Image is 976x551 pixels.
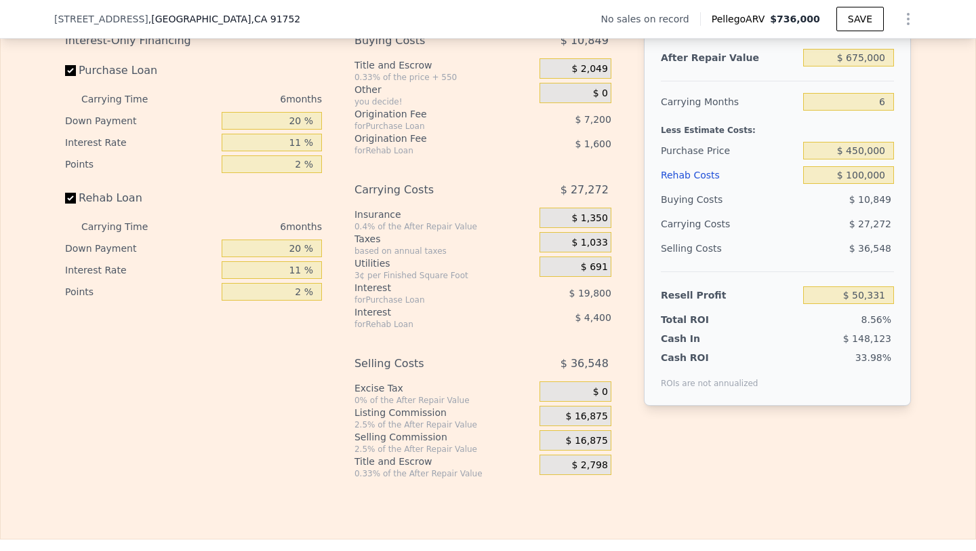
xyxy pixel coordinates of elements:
span: $ 27,272 [849,218,891,229]
div: Excise Tax [354,381,534,395]
div: based on annual taxes [354,246,534,256]
input: Purchase Loan [65,65,76,76]
div: 2.5% of the After Repair Value [354,444,534,455]
span: $ 19,800 [569,288,611,299]
div: Less Estimate Costs: [661,114,894,138]
div: Carrying Months [661,90,798,114]
span: $ 1,033 [571,237,607,249]
span: $ 16,875 [566,435,608,447]
div: Selling Costs [354,351,506,376]
div: Interest [354,305,506,319]
span: $ 27,272 [561,178,609,202]
span: $ 1,350 [571,212,607,225]
div: Title and Escrow [354,455,534,468]
button: SAVE [836,7,884,31]
span: 8.56% [861,314,891,325]
div: 6 months [175,88,322,110]
div: 0.33% of the price + 550 [354,72,534,83]
div: After Repair Value [661,45,798,70]
div: Listing Commission [354,406,534,419]
div: Points [65,281,216,303]
div: Interest Rate [65,259,216,281]
div: for Rehab Loan [354,145,506,156]
div: Origination Fee [354,107,506,121]
div: Carrying Time [81,88,169,110]
span: $ 10,849 [561,28,609,53]
span: $ 36,548 [561,351,609,376]
button: Show Options [895,5,922,33]
div: Taxes [354,232,534,246]
div: you decide! [354,96,534,107]
span: $ 2,049 [571,63,607,75]
div: Interest [354,281,506,294]
div: for Rehab Loan [354,319,506,330]
div: Down Payment [65,237,216,259]
span: $ 4,400 [575,312,611,323]
span: $ 10,849 [849,194,891,205]
span: $ 148,123 [843,333,891,344]
input: Rehab Loan [65,193,76,204]
div: Cash In [661,332,746,345]
span: $ 2,798 [571,459,607,472]
span: $ 691 [581,261,608,273]
label: Rehab Loan [65,186,216,210]
div: Carrying Costs [661,212,746,236]
div: Down Payment [65,110,216,132]
span: $ 0 [593,386,608,398]
div: Buying Costs [661,187,798,212]
div: Title and Escrow [354,58,534,72]
div: Origination Fee [354,132,506,145]
div: Utilities [354,256,534,270]
div: Buying Costs [354,28,506,53]
div: No sales on record [601,12,699,26]
span: , CA 91752 [251,14,300,24]
div: 0.4% of the After Repair Value [354,221,534,232]
div: Other [354,83,534,96]
span: Pellego ARV [712,12,771,26]
span: $ 16,875 [566,411,608,423]
span: $ 1,600 [575,138,611,149]
div: Carrying Costs [354,178,506,202]
div: Selling Commission [354,430,534,444]
span: $ 0 [593,88,608,100]
div: Interest Rate [65,132,216,153]
div: Cash ROI [661,351,758,364]
span: $ 36,548 [849,243,891,254]
div: 0% of the After Repair Value [354,395,534,406]
span: [STREET_ADDRESS] [54,12,148,26]
label: Purchase Loan [65,58,216,83]
div: Interest-Only Financing [65,28,322,53]
div: for Purchase Loan [354,294,506,305]
div: Purchase Price [661,138,798,163]
div: 2.5% of the After Repair Value [354,419,534,430]
div: Points [65,153,216,175]
div: Total ROI [661,313,746,326]
div: 6 months [175,216,322,237]
div: Insurance [354,208,534,221]
span: $ 7,200 [575,114,611,125]
div: for Purchase Loan [354,121,506,132]
span: , [GEOGRAPHIC_DATA] [148,12,300,26]
span: $736,000 [770,14,820,24]
div: Selling Costs [661,236,798,261]
div: Resell Profit [661,283,798,307]
div: Carrying Time [81,216,169,237]
div: 3¢ per Finished Square Foot [354,270,534,281]
div: ROIs are not annualized [661,364,758,389]
div: 0.33% of the After Repair Value [354,468,534,479]
span: 33.98% [855,352,891,363]
div: Rehab Costs [661,163,798,187]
